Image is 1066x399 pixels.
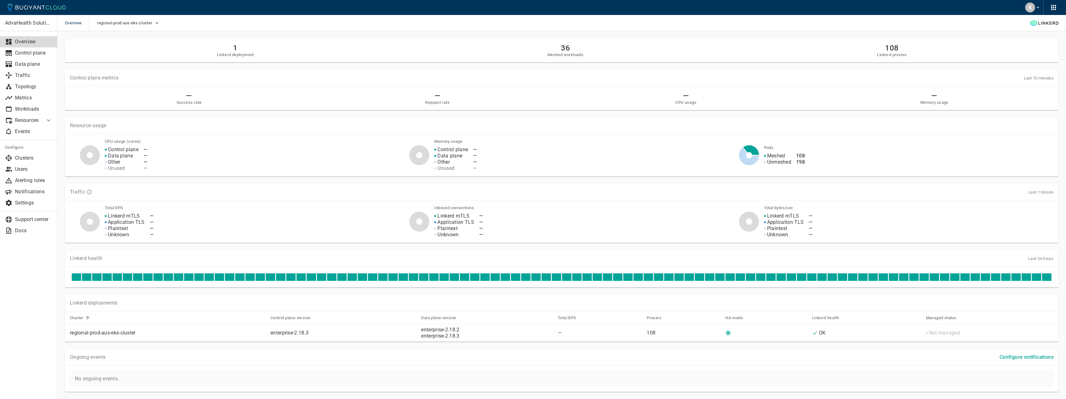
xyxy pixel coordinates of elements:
[70,300,118,306] p: Linkerd deployments
[929,330,960,336] p: Not managed
[15,216,52,223] p: Support center
[997,352,1056,363] button: Configure notifications
[675,100,696,105] h5: CPU usage
[150,232,153,238] h4: —
[15,200,52,206] p: Settings
[108,159,120,165] p: Other
[150,225,153,232] h4: —
[877,52,907,57] h5: Linkerd proxies
[647,315,669,321] span: Proxies
[1028,256,1054,261] span: Last 24 hours
[177,100,202,105] h5: Success rate
[70,315,92,321] span: Cluster
[217,44,254,52] h2: 1
[108,147,139,153] p: Control plane
[479,213,483,219] h4: —
[479,219,483,225] h4: —
[558,315,576,320] h5: Total RPS
[767,232,788,238] p: Unknown
[558,315,584,321] span: Total RPS
[437,232,459,238] p: Unknown
[144,147,147,153] h4: —
[108,165,125,171] p: Unused
[877,44,907,52] h2: 108
[437,159,450,165] p: Other
[435,91,441,100] h2: —
[997,354,1056,360] a: Configure notifications
[647,330,720,336] p: 108
[425,100,450,105] h5: Request rate
[796,153,805,159] h4: 108
[70,189,85,195] p: Traffic
[548,44,583,52] h2: 36
[108,213,140,219] p: Linkerd mTLS
[421,315,464,321] span: Data plane version
[558,330,642,336] p: —
[437,219,474,225] p: Application TLS
[812,315,839,320] h5: Linkerd health
[479,232,483,238] h4: —
[1025,2,1035,12] div: K
[725,315,751,321] span: HA mode
[931,91,937,100] h2: —
[15,50,52,56] p: Control plane
[15,106,52,112] p: Workloads
[567,91,805,105] a: —CPU usage
[1028,190,1054,195] span: Last 1 minute
[15,189,52,195] p: Notifications
[186,91,192,100] h2: —
[437,213,470,219] p: Linkerd mTLS
[926,315,956,320] h5: Managed status
[548,52,583,57] h5: Meshed workloads
[217,52,254,57] h5: Linkerd deployment
[108,225,128,232] p: Plaintext
[1000,354,1054,360] h4: Configure notifications
[15,166,52,172] p: Users
[437,147,468,153] p: Control plane
[647,315,661,320] h5: Proxies
[15,39,52,45] p: Overview
[437,153,462,159] p: Data plane
[70,91,308,105] a: —Success rate
[144,159,147,165] h4: —
[5,145,52,150] h5: Configure
[144,153,147,159] h4: —
[5,20,52,26] p: AdvaHealth Solutions
[796,159,805,165] h4: 198
[108,153,133,159] p: Data plane
[15,61,52,67] p: Data plane
[270,315,319,321] span: Control plane version
[809,225,812,232] h4: —
[108,232,129,238] p: Unknown
[767,153,785,159] p: Meshed
[473,153,477,159] h4: —
[920,100,948,105] h5: Memory usage
[421,327,459,333] a: enterprise-2.18.2
[809,213,812,219] h4: —
[70,315,84,320] h5: Cluster
[15,95,52,101] p: Metrics
[767,219,804,225] p: Application TLS
[812,315,847,321] span: Linkerd health
[767,159,791,165] p: Unmeshed
[926,315,965,321] span: Managed status
[15,228,52,234] p: Docs
[479,225,483,232] h4: —
[65,15,89,31] span: Overview
[15,72,52,79] p: Traffic
[1024,76,1054,80] span: Last 10 minutes
[819,330,826,336] p: OK
[70,75,119,81] p: Control plane metrics
[15,84,52,90] p: Topology
[86,189,92,195] svg: TLS data is compiled from traffic seen by Linkerd proxies. RPS and TCP bytes reflect both inbound...
[421,333,459,339] a: enterprise-2.18.3
[683,91,689,100] h2: —
[150,219,153,225] h4: —
[318,91,557,105] a: —Request rate
[473,159,477,165] h4: —
[809,219,812,225] h4: —
[70,255,102,262] p: Linkerd health
[70,123,1054,129] p: Resource usage
[108,219,145,225] p: Application TLS
[270,330,309,336] a: enterprise-2.18.3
